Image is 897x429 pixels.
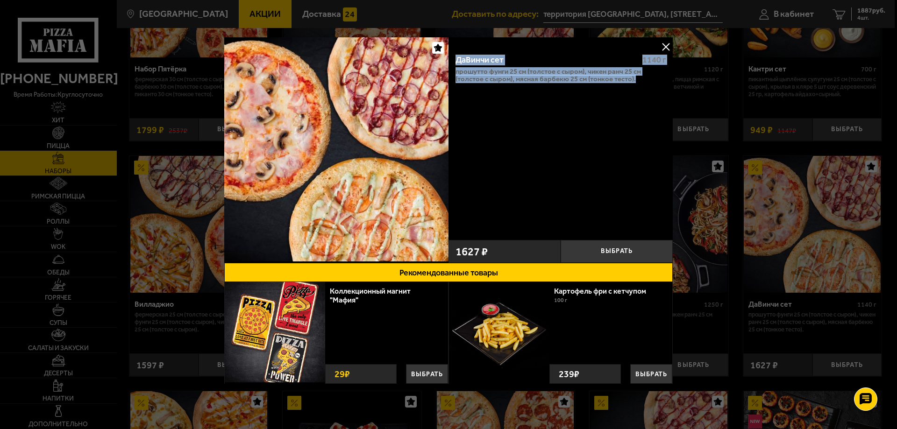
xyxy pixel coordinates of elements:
[642,55,666,65] span: 1140 г
[554,287,655,295] a: Картофель фри с кетчупом
[330,287,411,304] a: Коллекционный магнит "Мафия"
[224,263,673,282] button: Рекомендованные товары
[224,37,448,261] img: ДаВинчи сет
[556,365,582,383] strong: 239 ₽
[561,240,673,263] button: Выбрать
[456,68,666,83] p: Прошутто Фунги 25 см (толстое с сыром), Чикен Ранч 25 см (толстое с сыром), Мясная Барбекю 25 см ...
[554,297,567,303] span: 100 г
[224,37,448,263] a: ДаВинчи сет
[630,364,672,384] button: Выбрать
[332,365,352,383] strong: 29 ₽
[456,55,634,65] div: ДаВинчи сет
[456,246,488,257] span: 1627 ₽
[406,364,448,384] button: Выбрать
